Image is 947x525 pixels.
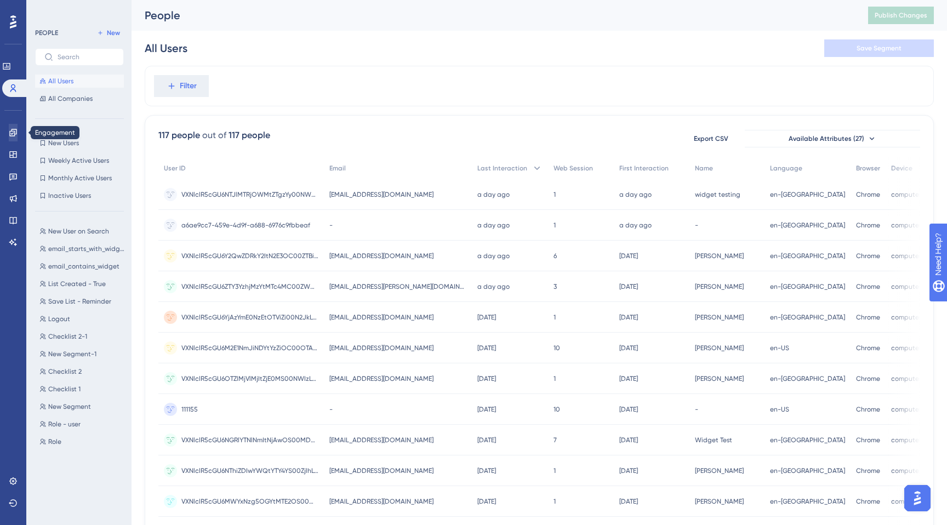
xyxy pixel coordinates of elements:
span: Checklist 2 [48,367,82,376]
span: computer [891,405,921,414]
span: Checklist 2-1 [48,332,87,341]
time: a day ago [477,221,510,229]
span: 1 [554,190,556,199]
span: Checklist 1 [48,385,81,393]
span: - [695,405,698,414]
span: Chrome [856,436,880,444]
button: List Created - True [35,277,130,290]
span: Logout [48,315,70,323]
button: New User on Search [35,225,130,238]
button: New Segment [35,400,130,413]
button: Weekly Active Users [35,154,124,167]
button: Inactive Users [35,189,124,202]
div: 117 people [158,129,200,142]
time: a day ago [477,191,510,198]
span: [EMAIL_ADDRESS][DOMAIN_NAME] [329,497,433,506]
span: 10 [554,344,560,352]
span: - [695,221,698,230]
button: Save List - Reminder [35,295,130,308]
time: [DATE] [477,436,496,444]
span: Chrome [856,252,880,260]
span: computer [891,374,921,383]
span: Monthly Active Users [48,174,112,182]
span: en-US [770,405,789,414]
time: [DATE] [619,498,638,505]
span: Chrome [856,282,880,291]
time: [DATE] [477,406,496,413]
span: All Users [48,77,73,85]
span: Chrome [856,344,880,352]
button: email_starts_with_widget [35,242,130,255]
span: Chrome [856,313,880,322]
time: [DATE] [477,344,496,352]
button: email_contains_widget [35,260,130,273]
time: [DATE] [619,283,638,290]
span: [PERSON_NAME] [695,282,744,291]
span: Widget Test [695,436,732,444]
time: [DATE] [619,344,638,352]
span: 1 [554,497,556,506]
time: [DATE] [619,252,638,260]
span: Inactive Users [48,191,91,200]
button: Save Segment [824,39,934,57]
span: email_contains_widget [48,262,119,271]
time: [DATE] [477,313,496,321]
span: Name [695,164,713,173]
time: [DATE] [619,375,638,383]
span: VXNlclR5cGU6NThiZDIwYWQtYTY4YS00ZjlhLTgwMTQtMzA2MmQzMjU5YWY0 [181,466,318,475]
button: New Users [35,136,124,150]
span: [EMAIL_ADDRESS][DOMAIN_NAME] [329,252,433,260]
span: Chrome [856,221,880,230]
span: Browser [856,164,880,173]
span: Weekly Active Users [48,156,109,165]
span: computer [891,466,921,475]
div: All Users [145,41,187,56]
span: Need Help? [26,3,69,16]
span: computer [891,221,921,230]
span: [PERSON_NAME] [695,252,744,260]
button: All Users [35,75,124,88]
span: [EMAIL_ADDRESS][DOMAIN_NAME] [329,190,433,199]
div: People [145,8,841,23]
time: [DATE] [619,436,638,444]
span: 111155 [181,405,198,414]
span: Chrome [856,405,880,414]
button: Role - user [35,418,130,431]
time: [DATE] [619,313,638,321]
span: en-[GEOGRAPHIC_DATA] [770,374,845,383]
span: - [329,221,333,230]
span: First Interaction [619,164,669,173]
span: List Created - True [48,279,106,288]
span: 1 [554,374,556,383]
span: New Segment [48,402,91,411]
time: a day ago [477,283,510,290]
button: Monthly Active Users [35,172,124,185]
time: [DATE] [477,498,496,505]
span: Language [770,164,802,173]
span: [EMAIL_ADDRESS][DOMAIN_NAME] [329,313,433,322]
input: Search [58,53,115,61]
span: en-[GEOGRAPHIC_DATA] [770,466,845,475]
button: Available Attributes (27) [745,130,920,147]
time: [DATE] [619,467,638,475]
span: widget testing [695,190,740,199]
span: en-[GEOGRAPHIC_DATA] [770,313,845,322]
button: Checklist 1 [35,383,130,396]
span: en-US [770,344,789,352]
span: VXNlclR5cGU6M2E1NmJiNDYtYzZiOC00OTAyLWE1ODEtMWEwZmYwNTNmZTE3 [181,344,318,352]
span: Available Attributes (27) [789,134,864,143]
span: Filter [180,79,197,93]
span: computer [891,282,921,291]
button: Role [35,435,130,448]
span: Role - user [48,420,81,429]
div: out of [202,129,226,142]
span: en-[GEOGRAPHIC_DATA] [770,252,845,260]
span: computer [891,313,921,322]
span: Web Session [554,164,593,173]
span: Chrome [856,497,880,506]
span: VXNlclR5cGU6NTJlMTRjOWMtZTgzYy00NWZmLTkzNzEtM2E3MzI3ZWMzZWU2 [181,190,318,199]
span: VXNlclR5cGU6YjAzYmE0NzEtOTViZi00N2JkLTkwNTktNjU2ODlhMzdmYTcw [181,313,318,322]
span: en-[GEOGRAPHIC_DATA] [770,190,845,199]
button: Filter [154,75,209,97]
